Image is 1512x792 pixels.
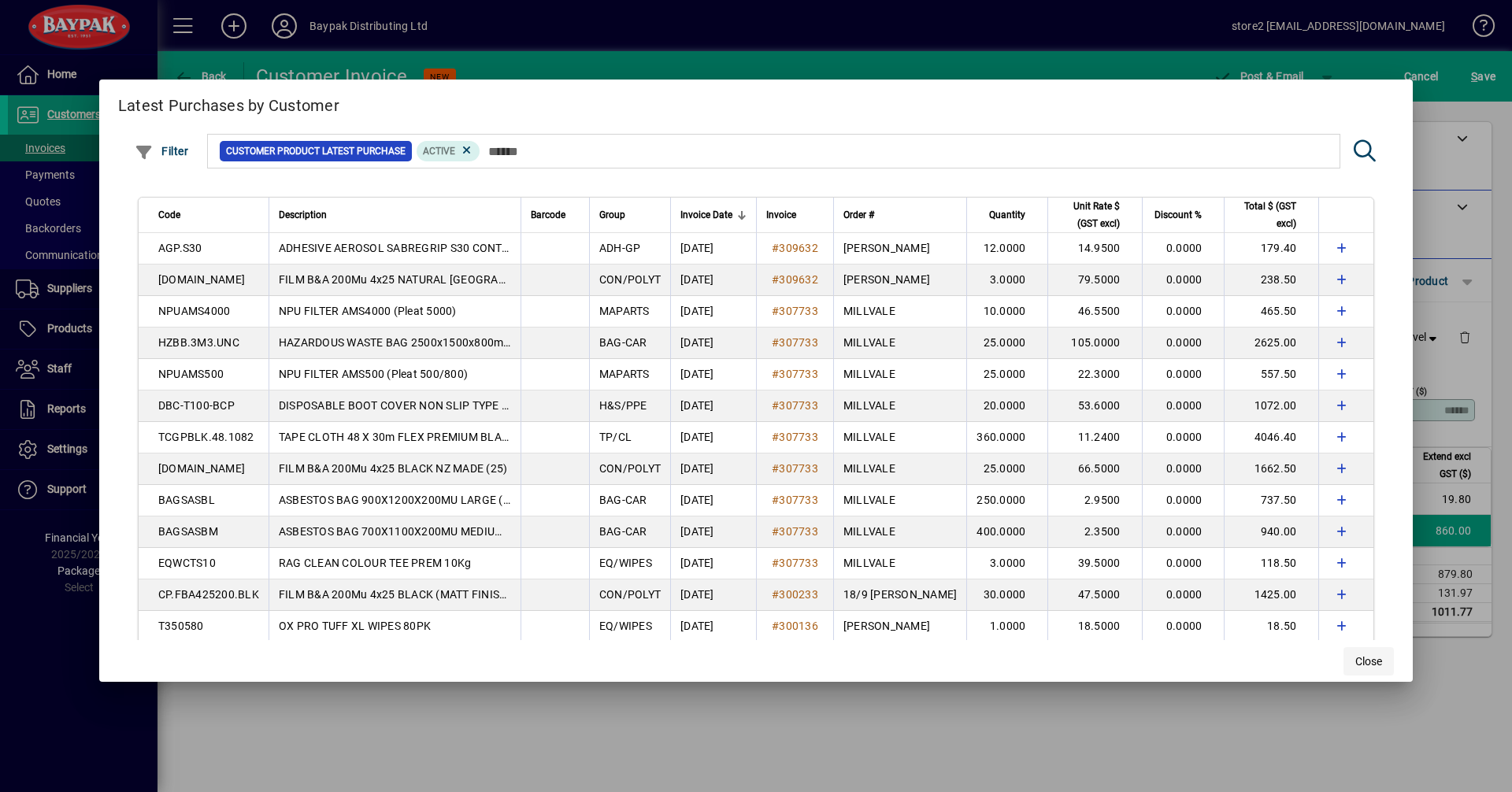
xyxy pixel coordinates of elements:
[158,242,202,254] span: AGP.S30
[279,305,457,317] span: NPU FILTER AMS4000 (Pleat 5000)
[772,525,779,538] span: #
[833,265,967,296] td: [PERSON_NAME]
[670,453,756,485] td: [DATE]
[670,579,756,611] td: [DATE]
[158,525,218,538] span: BAGSASBM
[772,305,779,317] span: #
[766,586,824,603] a: #300233
[670,516,756,548] td: [DATE]
[766,397,824,414] a: #307733
[966,265,1047,296] td: 3.0000
[158,336,239,349] span: HZBB.3M3.UNC
[158,206,259,224] div: Code
[766,365,824,383] a: #307733
[279,399,570,412] span: DISPOSABLE BOOT COVER NON SLIP TYPE 5/6 /25 (250)
[1142,296,1224,328] td: 0.0000
[1224,485,1318,516] td: 737.50
[779,336,818,349] span: 307733
[599,399,647,412] span: H&S/PPE
[1234,198,1296,232] span: Total $ (GST excl)
[1142,516,1224,548] td: 0.0000
[966,453,1047,485] td: 25.0000
[279,273,593,286] span: FILM B&A 200Mu 4x25 NATURAL [GEOGRAPHIC_DATA] MADE
[1355,653,1382,670] span: Close
[158,620,204,632] span: T350580
[779,305,818,317] span: 307733
[599,368,650,380] span: MAPARTS
[1047,516,1142,548] td: 2.3500
[599,273,661,286] span: CON/POLYT
[766,491,824,509] a: #307733
[1224,265,1318,296] td: 238.50
[779,431,818,443] span: 307733
[1224,296,1318,328] td: 465.50
[766,617,824,635] a: #300136
[966,422,1047,453] td: 360.0000
[772,368,779,380] span: #
[1152,206,1216,224] div: Discount %
[1142,485,1224,516] td: 0.0000
[1047,296,1142,328] td: 46.5500
[779,525,818,538] span: 307733
[966,548,1047,579] td: 3.0000
[158,588,259,601] span: CP.FBA425200.BLK
[772,557,779,569] span: #
[766,460,824,477] a: #307733
[833,516,967,548] td: MILLVALE
[1142,579,1224,611] td: 0.0000
[833,390,967,422] td: MILLVALE
[1058,198,1120,232] span: Unit Rate $ (GST excl)
[670,390,756,422] td: [DATE]
[226,143,406,159] span: Customer Product Latest Purchase
[670,328,756,359] td: [DATE]
[158,494,215,506] span: BAGSASBL
[779,273,818,286] span: 309632
[1047,233,1142,265] td: 14.9500
[833,548,967,579] td: MILLVALE
[417,141,480,161] mat-chip: Product Activation Status: Active
[599,305,650,317] span: MAPARTS
[1224,453,1318,485] td: 1662.50
[1047,485,1142,516] td: 2.9500
[1058,198,1134,232] div: Unit Rate $ (GST excl)
[966,485,1047,516] td: 250.0000
[833,579,967,611] td: 18/9 [PERSON_NAME]
[1047,453,1142,485] td: 66.5000
[1047,548,1142,579] td: 39.5000
[772,273,779,286] span: #
[599,206,625,224] span: Group
[966,611,1047,642] td: 1.0000
[833,296,967,328] td: MILLVALE
[772,336,779,349] span: #
[99,80,1414,125] h2: Latest Purchases by Customer
[779,368,818,380] span: 307733
[833,611,967,642] td: [PERSON_NAME]
[772,588,779,601] span: #
[1047,359,1142,390] td: 22.3000
[766,239,824,257] a: #309632
[158,431,254,443] span: TCGPBLK.48.1082
[833,422,967,453] td: MILLVALE
[1142,390,1224,422] td: 0.0000
[531,206,565,224] span: Barcode
[670,485,756,516] td: [DATE]
[766,523,824,540] a: #307733
[599,588,661,601] span: CON/POLYT
[1047,611,1142,642] td: 18.5000
[279,620,431,632] span: OX PRO TUFF XL WIPES 80PK
[670,548,756,579] td: [DATE]
[772,242,779,254] span: #
[599,525,647,538] span: BAG-CAR
[966,579,1047,611] td: 30.0000
[779,399,818,412] span: 307733
[531,206,580,224] div: Barcode
[843,206,958,224] div: Order #
[599,336,647,349] span: BAG-CAR
[599,431,632,443] span: TP/CL
[772,620,779,632] span: #
[279,368,468,380] span: NPU FILTER AMS500 (Pleat 500/800)
[279,462,508,475] span: FILM B&A 200Mu 4x25 BLACK NZ MADE (25)
[158,305,231,317] span: NPUAMS4000
[1224,328,1318,359] td: 2625.00
[1234,198,1310,232] div: Total $ (GST excl)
